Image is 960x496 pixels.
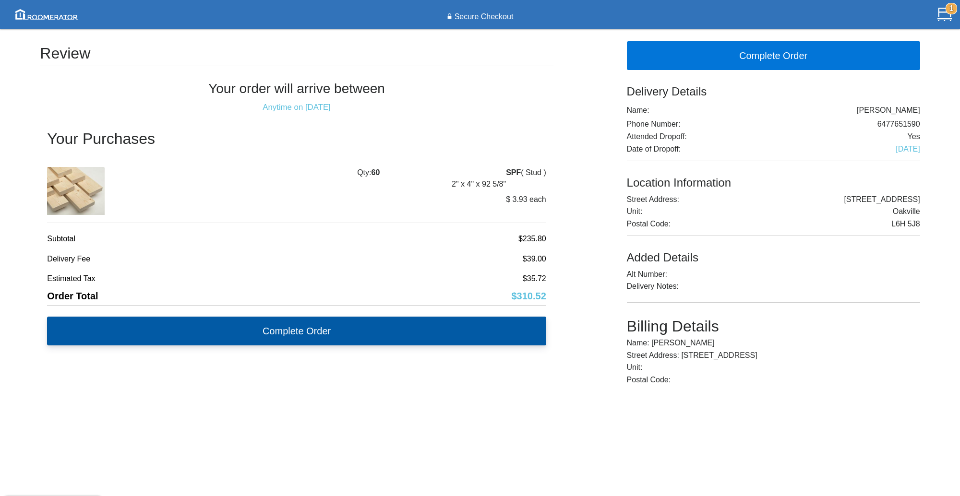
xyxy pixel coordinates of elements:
[506,167,546,178] label: ( Stud )
[12,6,81,23] img: roomerator-logo.png
[47,82,546,111] h3: Your order will arrive between
[447,13,452,21] img: Lock
[627,145,920,162] h6: Date of Dropoff:
[47,291,98,301] b: Order Total
[627,165,920,189] h4: Location Information
[452,11,514,23] label: Secure Checkout
[627,41,920,70] button: Complete Order
[844,195,920,204] label: [STREET_ADDRESS]
[627,307,920,335] h2: Billing Details
[47,231,546,247] h6: Subtotal
[627,376,920,384] h6: Postal Code:
[627,106,920,117] h6: Name:
[518,235,546,243] label: $235.80
[627,120,920,129] h6: Phone Number:
[47,167,105,215] img: 170x150
[506,168,521,177] b: SPF
[627,268,920,279] h6: Alt Number:
[908,132,920,141] label: Yes
[391,194,546,205] label: $ 3.93 each
[896,145,920,154] label: [DATE]
[47,317,546,345] button: Complete Order
[627,282,920,303] h6: Delivery Notes:
[627,351,920,360] h6: Street Address: [STREET_ADDRESS]
[937,7,952,22] img: Cart.svg
[627,132,920,141] h6: Attended Dropoff:
[47,130,546,151] h2: Your Purchases
[627,220,920,236] h6: Postal Code:
[263,103,330,112] sub: Anytime on [DATE]
[627,339,920,347] h6: Name: [PERSON_NAME]
[47,271,546,287] h6: Estimated Tax
[523,255,546,263] label: $39.00
[47,251,546,267] h6: Delivery Fee
[627,363,920,372] h6: Unit:
[946,3,957,14] strong: 1
[627,193,920,204] h6: Street Address:
[40,45,553,66] h2: Review
[452,178,506,190] label: 2" x 4" x 92 5/8"
[627,207,920,216] h6: Unit:
[357,167,380,178] label: Qty:
[511,291,546,301] b: $310.52
[523,274,546,283] label: $35.72
[891,220,920,228] label: L6H 5J8
[372,168,380,177] b: 60
[893,207,920,216] label: Oakville
[857,106,920,115] label: [PERSON_NAME]
[877,120,920,129] label: 6477651590
[627,240,920,264] h4: Added Details
[627,82,920,102] h4: Delivery Details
